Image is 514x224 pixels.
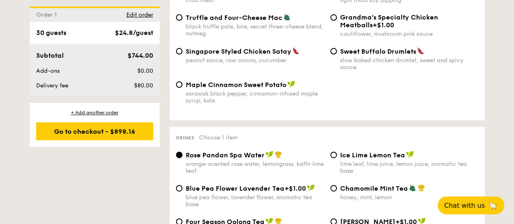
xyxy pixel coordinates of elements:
div: $24.8/guest [115,28,153,38]
input: Blue Pea Flower Lavender Tea+$1.00blue pea flower, lavender flower, aromatic tea base [176,185,182,191]
span: Order 1 [36,11,60,18]
span: 🦙 [488,201,498,210]
input: Grandma's Specialty Chicken Meatballs+$1.00cauliflower, mushroom pink sauce [330,14,337,21]
span: $744.00 [127,52,153,59]
input: Rose Pandan Spa Waterorange-scented rose water, lemongrass, kaffir lime leaf [176,152,182,158]
div: slow baked chicken drumlet, sweet and spicy sauce [340,57,478,71]
span: $0.00 [137,67,153,74]
input: Chamomile Mint Teahoney, mint, lemon [330,185,337,191]
span: Ice Lime Lemon Tea [340,151,405,159]
button: Chat with us🦙 [438,196,504,214]
span: Rose Pandan Spa Water [186,151,265,159]
img: icon-vegan.f8ff3823.svg [287,80,295,88]
div: blue pea flower, lavender flower, aromatic tea base [186,194,324,208]
input: Sweet Buffalo Drumletsslow baked chicken drumlet, sweet and spicy sauce [330,48,337,54]
span: Chat with us [444,202,485,209]
div: sarawak black pepper, cinnamon-infused maple syrup, kale [186,90,324,104]
input: Maple Cinnamon Sweet Potatosarawak black pepper, cinnamon-infused maple syrup, kale [176,81,182,88]
div: peanut sauce, raw onions, cucumber [186,57,324,64]
span: Sweet Buffalo Drumlets [340,48,416,55]
img: icon-spicy.37a8142b.svg [417,47,424,54]
span: Truffle and Four-Cheese Mac [186,14,282,22]
span: $80.00 [134,82,153,89]
div: 30 guests [36,28,66,38]
img: icon-spicy.37a8142b.svg [292,47,299,54]
img: icon-chef-hat.a58ddaea.svg [418,184,425,191]
span: +$1.00 [284,185,306,192]
img: icon-vegan.f8ff3823.svg [307,184,315,191]
input: Ice Lime Lemon Tealime leaf, lime juice, lemon juice, aromatic tea base [330,152,337,158]
img: icon-vegan.f8ff3823.svg [265,151,273,158]
div: + Add another order [36,109,153,116]
span: +$1.00 [373,21,394,29]
img: icon-vegetarian.fe4039eb.svg [409,184,416,191]
img: icon-chef-hat.a58ddaea.svg [275,151,282,158]
span: Chamomile Mint Tea [340,185,408,192]
span: Singapore Styled Chicken Satay [186,48,291,55]
div: lime leaf, lime juice, lemon juice, aromatic tea base [340,161,478,174]
div: black truffle pate, brie, secret three-cheese blend, nutmeg [186,23,324,37]
span: Blue Pea Flower Lavender Tea [186,185,284,192]
input: Singapore Styled Chicken Sataypeanut sauce, raw onions, cucumber [176,48,182,54]
div: cauliflower, mushroom pink sauce [340,30,478,37]
span: Edit order [126,11,153,18]
input: Truffle and Four-Cheese Macblack truffle pate, brie, secret three-cheese blend, nutmeg [176,14,182,21]
img: icon-vegetarian.fe4039eb.svg [283,13,291,21]
span: Subtotal [36,52,64,59]
div: Go to checkout - $898.16 [36,122,153,140]
span: Add-ons [36,67,60,74]
div: orange-scented rose water, lemongrass, kaffir lime leaf [186,161,324,174]
span: Grandma's Specialty Chicken Meatballs [340,13,438,29]
img: icon-vegan.f8ff3823.svg [406,151,414,158]
span: Maple Cinnamon Sweet Potato [186,81,286,89]
span: Delivery fee [36,82,68,89]
div: honey, mint, lemon [340,194,478,201]
span: Drinks [176,135,194,141]
span: Choose 1 item [199,134,238,141]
